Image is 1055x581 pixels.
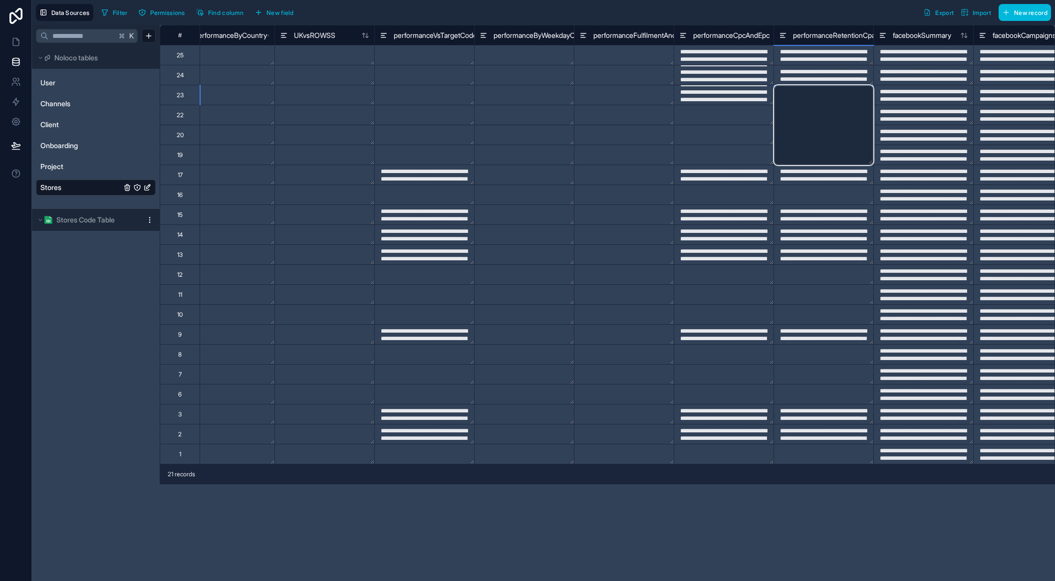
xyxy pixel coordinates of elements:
span: Find column [208,9,244,16]
span: performanceByWeekdayCode [494,30,587,40]
div: 11 [178,291,182,299]
a: Permissions [135,5,192,20]
a: Client [40,120,121,130]
div: 10 [177,311,183,319]
span: Filter [113,9,128,16]
button: New record [999,4,1051,21]
span: New field [266,9,294,16]
span: Export [935,9,954,16]
span: Permissions [150,9,185,16]
span: performanceByCountry [194,30,267,40]
a: New record [995,4,1051,21]
span: performanceVsTargetCode [394,30,477,40]
span: User [40,78,55,88]
span: Onboarding [40,141,78,151]
a: Onboarding [40,141,121,151]
button: New field [251,5,297,20]
button: Filter [97,5,131,20]
span: performanceRetentionCpaNCpa [793,30,893,40]
span: K [128,32,135,39]
div: 22 [177,111,184,119]
img: Google Sheets logo [44,216,52,224]
div: Client [36,117,156,133]
div: Project [36,159,156,175]
span: performanceCpcAndEpc [693,30,770,40]
span: Channels [40,99,70,109]
button: Import [957,4,995,21]
div: 6 [178,390,182,398]
div: 25 [177,51,184,59]
div: Stores [36,180,156,195]
span: New record [1014,9,1048,16]
div: 2 [178,430,182,438]
div: 17 [178,171,183,179]
div: User [36,75,156,91]
span: Data Sources [51,9,90,16]
a: Stores [40,183,121,193]
span: UKvsROWSS [294,30,335,40]
div: 8 [178,351,182,359]
div: 19 [177,151,183,159]
a: Channels [40,99,121,109]
div: 1 [179,450,181,458]
div: 16 [177,191,183,199]
a: Project [40,162,121,172]
span: performanceFulfilmentAndCogs [593,30,693,40]
span: Import [973,9,991,16]
button: Export [920,4,957,21]
button: Permissions [135,5,188,20]
a: User [40,78,121,88]
span: Project [40,162,63,172]
span: facebookSummary [893,30,951,40]
span: Noloco tables [54,53,98,63]
div: Onboarding [36,138,156,154]
button: Find column [193,5,247,20]
button: Data Sources [36,4,93,21]
button: Google Sheets logoStores Code Table [36,213,142,227]
div: # [168,31,192,39]
div: 14 [177,231,183,239]
div: 24 [177,71,184,79]
div: 20 [177,131,184,139]
span: Stores Code Table [56,215,115,225]
div: 3 [178,410,182,418]
div: 15 [177,211,183,219]
button: Noloco tables [36,51,150,65]
div: 12 [177,271,183,279]
div: 13 [177,251,183,259]
div: 9 [178,331,182,339]
span: 21 records [168,470,195,478]
span: Stores [40,183,61,193]
div: 7 [179,371,182,379]
div: 23 [177,91,184,99]
span: Client [40,120,59,130]
div: Channels [36,96,156,112]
